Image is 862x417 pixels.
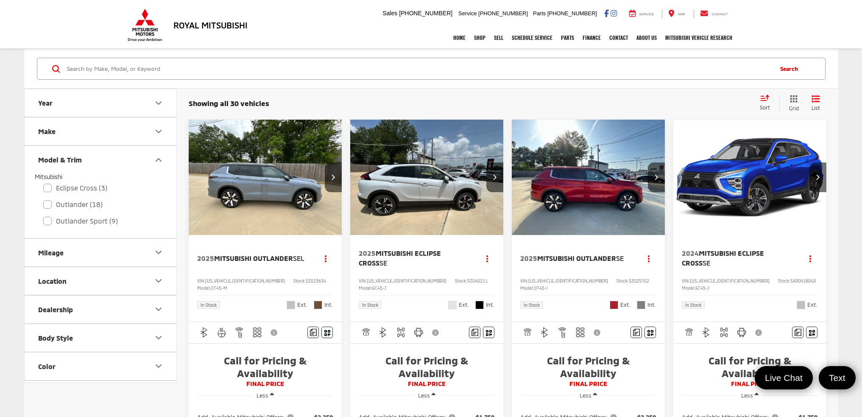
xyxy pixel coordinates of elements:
[307,327,319,338] button: Comments
[197,380,333,388] span: FINAL PRICE
[25,267,177,295] button: LocationLocation
[455,278,467,283] span: Stock:
[711,12,728,16] span: Contact
[790,278,816,283] span: SA30918043
[520,254,537,262] span: 2025
[703,259,710,267] span: SE
[616,254,624,262] span: SE
[314,301,322,309] span: Brick Brown
[580,392,591,399] span: Less
[511,120,666,235] a: 2025 Mitsubishi Outlander SE2025 Mitsubishi Outlander SE2025 Mitsubishi Outlander SE2025 Mitsubis...
[673,120,827,235] img: 2024 Mitsubishi Eclipse Cross SE
[623,9,661,18] a: Service
[591,324,605,341] button: View Disclaimer
[414,388,440,403] button: Less
[605,27,632,48] a: Contact
[25,89,177,117] button: YearYear
[825,372,850,383] span: Text
[306,278,326,283] span: SZ023634
[471,329,478,336] img: Comments
[25,118,177,145] button: MakeMake
[252,327,262,338] img: 3rd Row Seating
[520,380,656,388] span: FINAL PRICE
[469,327,480,338] button: Comments
[648,162,665,192] button: Next image
[637,301,645,309] span: Light Gray
[153,98,164,108] div: Year
[350,120,504,235] img: 2025 Mitsubishi Eclipse Cross SE
[153,155,164,165] div: Model & Trim
[772,58,811,79] button: Search
[350,120,504,235] a: 2025 Mitsubishi Eclipse Cross SE2025 Mitsubishi Eclipse Cross SE2025 Mitsubishi Eclipse Cross SE2...
[807,301,817,309] span: Ext.
[534,285,548,291] span: OT45-I
[197,285,211,291] span: Model:
[310,329,317,336] img: Comments
[367,278,446,283] span: [US_VEHICLE_IDENTIFICATION_NUMBER]
[43,197,158,212] label: Outlander (18)
[682,285,695,291] span: Model:
[539,327,550,338] img: Bluetooth®
[359,380,495,388] span: FINAL PRICE
[478,10,528,17] span: [PHONE_NUMBER]
[126,8,164,42] img: Mitsubishi
[66,59,772,79] input: Search by Make, Model, or Keyword
[537,254,616,262] span: Mitsubishi Outlander
[778,278,790,283] span: Stock:
[359,249,441,266] span: Mitsubishi Eclipse Cross
[25,324,177,352] button: Body StyleBody Style
[682,249,699,257] span: 2024
[287,301,295,309] span: Moonstone Gray Metallic/Black Roof
[630,327,642,338] button: Comments
[647,301,656,309] span: Int.
[359,285,372,291] span: Model:
[644,327,656,338] button: Window Sticker
[38,249,64,257] div: Mileage
[632,27,661,48] a: About Us
[201,303,217,307] span: In Stock
[43,181,158,196] label: Eclipse Cross (3)
[475,301,484,309] span: Black
[38,362,56,370] div: Color
[214,254,293,262] span: Mitsubishi Outlander
[547,10,597,17] span: [PHONE_NUMBER]
[685,303,701,307] span: In Stock
[812,104,820,112] span: List
[459,301,469,309] span: Ext.
[153,304,164,314] div: Dealership
[511,120,666,235] img: 2025 Mitsubishi Outlander SE
[617,278,629,283] span: Stock:
[620,301,630,309] span: Ext.
[673,120,827,235] div: 2024 Mitsubishi Eclipse Cross SE 0
[486,329,492,336] i: Window Sticker
[486,162,503,192] button: Next image
[413,327,424,338] img: Android Auto
[719,327,729,338] img: 4WD/AWD
[483,327,494,338] button: Window Sticker
[324,329,330,336] i: Window Sticker
[38,277,67,285] div: Location
[755,366,813,389] a: Live Chat
[809,255,811,262] span: dropdown dots
[293,278,306,283] span: Stock:
[293,254,304,262] span: SEL
[682,249,795,268] a: 2024Mitsubishi Eclipse CrossSE
[418,392,430,399] span: Less
[38,99,53,107] div: Year
[629,278,649,283] span: SZ025702
[38,334,73,342] div: Body Style
[359,278,367,283] span: VIN:
[38,127,56,135] div: Make
[153,333,164,343] div: Body Style
[25,239,177,266] button: MileageMileage
[792,327,803,338] button: Comments
[252,388,278,403] button: Less
[153,126,164,137] div: Make
[575,327,586,338] img: 3rd Row Seating
[297,301,307,309] span: Ext.
[647,329,653,336] i: Window Sticker
[25,381,177,409] button: MPG / MPGe
[321,327,333,338] button: Window Sticker
[197,354,333,380] span: Call for Pricing & Availability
